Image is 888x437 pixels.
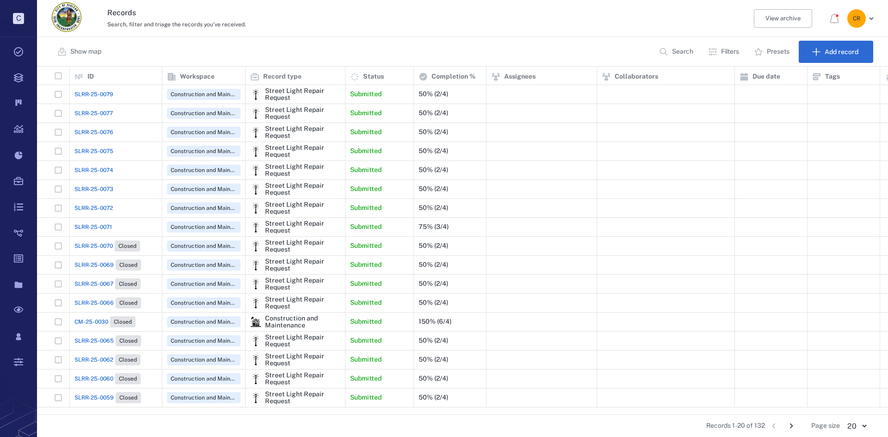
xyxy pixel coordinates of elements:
span: SLRR-25-0071 [74,223,112,231]
div: 50% (2/4) [419,299,448,306]
img: icon Street Light Repair Request [250,354,261,365]
img: icon Street Light Repair Request [250,259,261,271]
img: icon Street Light Repair Request [250,89,261,100]
a: SLRR-25-0060Closed [74,373,141,384]
p: Submitted [350,374,382,383]
a: SLRR-25-0075 [74,147,113,155]
p: Submitted [350,185,382,194]
span: Closed [117,375,139,383]
p: Submitted [350,355,382,364]
p: Assignees [504,72,536,81]
p: Submitted [350,128,382,137]
button: Filters [703,41,746,63]
span: Construction and Maintenance [169,148,239,155]
p: Submitted [350,260,382,270]
a: CM-25-0030Closed [74,316,136,327]
span: Construction and Maintenance [169,318,239,326]
span: Closed [117,299,139,307]
p: Submitted [350,317,382,326]
div: Street Light Repair Request [265,163,340,178]
div: Street Light Repair Request [250,127,261,138]
button: Search [654,41,701,63]
p: Filters [721,47,739,56]
div: Street Light Repair Request [265,353,340,367]
div: Street Light Repair Request [265,372,340,386]
div: Street Light Repair Request [250,392,261,403]
img: icon Street Light Repair Request [250,146,261,157]
img: icon Street Light Repair Request [250,240,261,252]
div: 150% (6/4) [419,318,451,325]
p: Submitted [350,241,382,251]
span: Construction and Maintenance [169,204,239,212]
a: SLRR-25-0066Closed [74,297,141,308]
a: SLRR-25-0079 [74,90,113,98]
div: 50% (2/4) [419,148,448,154]
div: 50% (2/4) [419,261,448,268]
a: SLRR-25-0076 [74,128,113,136]
img: icon Street Light Repair Request [250,127,261,138]
p: C [13,13,24,24]
div: Street Light Repair Request [250,335,261,346]
button: Add record [799,41,873,63]
img: icon Street Light Repair Request [250,165,261,176]
p: Submitted [350,90,382,99]
span: SLRR-25-0077 [74,109,113,117]
span: Closed [117,356,139,364]
span: Closed [117,280,139,288]
div: Street Light Repair Request [265,296,340,310]
span: Closed [117,242,138,250]
div: Street Light Repair Request [250,203,261,214]
span: Closed [117,337,139,345]
a: SLRR-25-0070Closed [74,240,140,252]
p: Submitted [350,166,382,175]
a: SLRR-25-0072 [74,204,113,212]
span: Construction and Maintenance [169,129,239,136]
a: SLRR-25-0059Closed [74,392,141,403]
div: Street Light Repair Request [265,182,340,197]
p: Presets [767,47,789,56]
img: icon Street Light Repair Request [250,278,261,289]
a: SLRR-25-0062Closed [74,354,141,365]
div: 75% (3/4) [419,223,449,230]
span: SLRR-25-0069 [74,261,114,269]
div: 50% (2/4) [419,375,448,382]
div: Street Light Repair Request [265,258,340,272]
button: View archive [754,9,812,28]
div: 50% (2/4) [419,129,448,135]
span: Construction and Maintenance [169,223,239,231]
p: Submitted [350,298,382,308]
div: Street Light Repair Request [250,259,261,271]
span: Construction and Maintenance [169,337,239,345]
div: 50% (2/4) [419,204,448,211]
div: Street Light Repair Request [250,222,261,233]
img: icon Street Light Repair Request [250,392,261,403]
span: Construction and Maintenance [169,375,239,383]
span: SLRR-25-0065 [74,337,114,345]
span: Construction and Maintenance [169,394,239,402]
span: Closed [112,318,134,326]
div: 50% (2/4) [419,185,448,192]
span: Construction and Maintenance [169,261,239,269]
p: Submitted [350,279,382,289]
img: icon Street Light Repair Request [250,373,261,384]
img: icon Street Light Repair Request [250,222,261,233]
div: Street Light Repair Request [265,391,340,405]
div: Street Light Repair Request [265,125,340,140]
p: Submitted [350,336,382,345]
a: SLRR-25-0074 [74,166,113,174]
span: Page size [811,421,840,431]
nav: pagination navigation [765,419,800,433]
span: Construction and Maintenance [169,356,239,364]
img: icon Street Light Repair Request [250,108,261,119]
span: Construction and Maintenance [169,185,239,193]
p: ID [87,72,94,81]
span: SLRR-25-0062 [74,356,113,364]
div: Street Light Repair Request [265,87,340,102]
div: Street Light Repair Request [250,354,261,365]
div: Street Light Repair Request [265,220,340,234]
p: Show map [70,47,101,56]
div: Street Light Repair Request [265,201,340,215]
span: SLRR-25-0067 [74,280,113,288]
